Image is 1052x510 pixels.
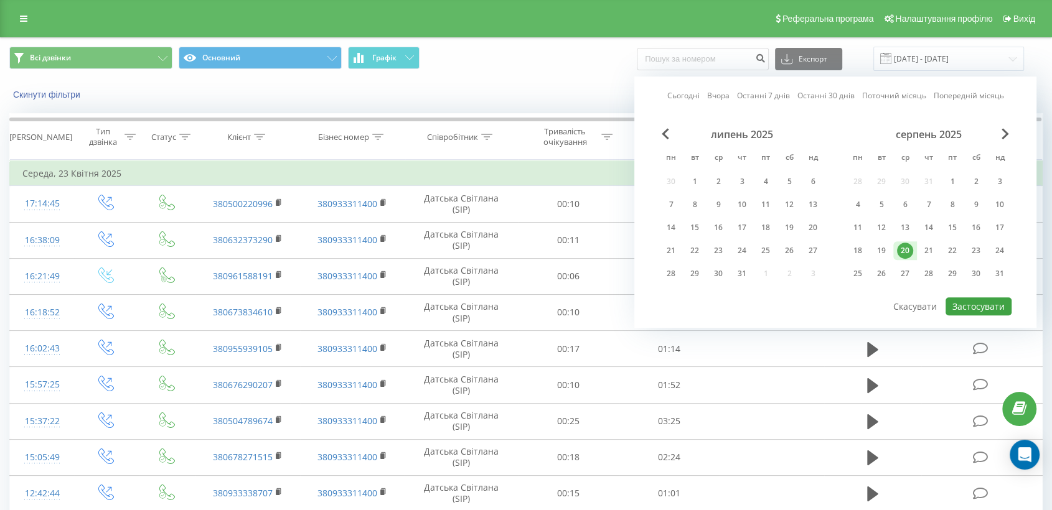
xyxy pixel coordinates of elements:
div: 1 [687,174,703,190]
input: Пошук за номером [637,48,769,70]
div: 14 [921,220,937,236]
a: Сьогодні [667,90,700,102]
td: Датська Світлана (SIP) [405,186,517,222]
div: вт 19 серп 2025 р. [870,241,893,260]
div: вт 12 серп 2025 р. [870,218,893,237]
div: нд 13 лип 2025 р. [801,195,825,214]
button: Скинути фільтри [9,89,87,100]
div: 12 [781,197,797,213]
div: чт 7 серп 2025 р. [917,195,941,214]
div: 23 [710,243,726,259]
div: 29 [944,266,960,282]
button: Графік [348,47,420,69]
div: 16 [710,220,726,236]
div: сб 26 лип 2025 р. [777,241,801,260]
div: 3 [734,174,750,190]
div: пн 7 лип 2025 р. [659,195,683,214]
div: нд 17 серп 2025 р. [988,218,1012,237]
div: чт 3 лип 2025 р. [730,172,754,191]
button: Основний [179,47,342,69]
div: 16:38:09 [22,228,62,253]
div: чт 14 серп 2025 р. [917,218,941,237]
abbr: субота [967,149,985,168]
div: 30 [968,266,984,282]
div: нд 24 серп 2025 р. [988,241,1012,260]
td: 00:17 [518,331,619,367]
td: Датська Світлана (SIP) [405,222,517,258]
div: 26 [781,243,797,259]
abbr: понеділок [662,149,680,168]
div: пн 4 серп 2025 р. [846,195,870,214]
div: чт 28 серп 2025 р. [917,264,941,283]
div: 31 [992,266,1008,282]
abbr: четвер [733,149,751,168]
div: пт 15 серп 2025 р. [941,218,964,237]
div: 10 [992,197,1008,213]
span: Реферальна програма [782,14,874,24]
td: 03:25 [619,403,720,439]
div: 24 [992,243,1008,259]
div: 6 [897,197,913,213]
td: 01:29 [619,294,720,330]
td: Датська Світлана (SIP) [405,258,517,294]
div: пт 4 лип 2025 р. [754,172,777,191]
div: 12 [873,220,890,236]
div: пт 29 серп 2025 р. [941,264,964,283]
div: Open Intercom Messenger [1010,440,1040,470]
abbr: неділя [804,149,822,168]
a: 380933311400 [317,306,377,318]
a: 380933311400 [317,198,377,210]
div: 15 [687,220,703,236]
div: вт 22 лип 2025 р. [683,241,707,260]
div: Тривалість розмови [632,126,699,147]
div: вт 1 лип 2025 р. [683,172,707,191]
span: Вихід [1013,14,1035,24]
div: пн 14 лип 2025 р. [659,218,683,237]
div: липень 2025 [659,128,825,141]
a: 380933311400 [317,379,377,391]
td: 00:18 [518,439,619,475]
div: сб 23 серп 2025 р. [964,241,988,260]
div: чт 24 лип 2025 р. [730,241,754,260]
div: пт 22 серп 2025 р. [941,241,964,260]
a: 380632373290 [213,234,273,246]
span: Налаштування профілю [895,14,992,24]
a: 380933311400 [317,451,377,463]
div: 1 [944,174,960,190]
a: 380933311400 [317,270,377,282]
div: 19 [781,220,797,236]
div: 29 [687,266,703,282]
a: 380933311400 [317,487,377,499]
div: чт 31 лип 2025 р. [730,264,754,283]
div: ср 16 лип 2025 р. [707,218,730,237]
div: нд 27 лип 2025 р. [801,241,825,260]
div: 19 [873,243,890,259]
div: 7 [663,197,679,213]
div: 17 [734,220,750,236]
abbr: середа [896,149,914,168]
button: Скасувати [886,297,944,315]
div: вт 29 лип 2025 р. [683,264,707,283]
div: пт 8 серп 2025 р. [941,195,964,214]
div: пт 1 серп 2025 р. [941,172,964,191]
abbr: вівторок [685,149,704,168]
div: 18 [758,220,774,236]
td: 00:06 [518,258,619,294]
a: 380504789674 [213,415,273,427]
div: ср 13 серп 2025 р. [893,218,917,237]
td: 01:03 [619,222,720,258]
abbr: понеділок [848,149,867,168]
abbr: вівторок [872,149,891,168]
a: 380500220996 [213,198,273,210]
div: вт 15 лип 2025 р. [683,218,707,237]
div: 16:21:49 [22,264,62,289]
td: 01:08 [619,258,720,294]
div: 11 [850,220,866,236]
div: 28 [921,266,937,282]
div: ср 6 серп 2025 р. [893,195,917,214]
div: 31 [734,266,750,282]
div: Клієнт [227,132,251,142]
div: сб 12 лип 2025 р. [777,195,801,214]
div: ср 9 лип 2025 р. [707,195,730,214]
div: сб 30 серп 2025 р. [964,264,988,283]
